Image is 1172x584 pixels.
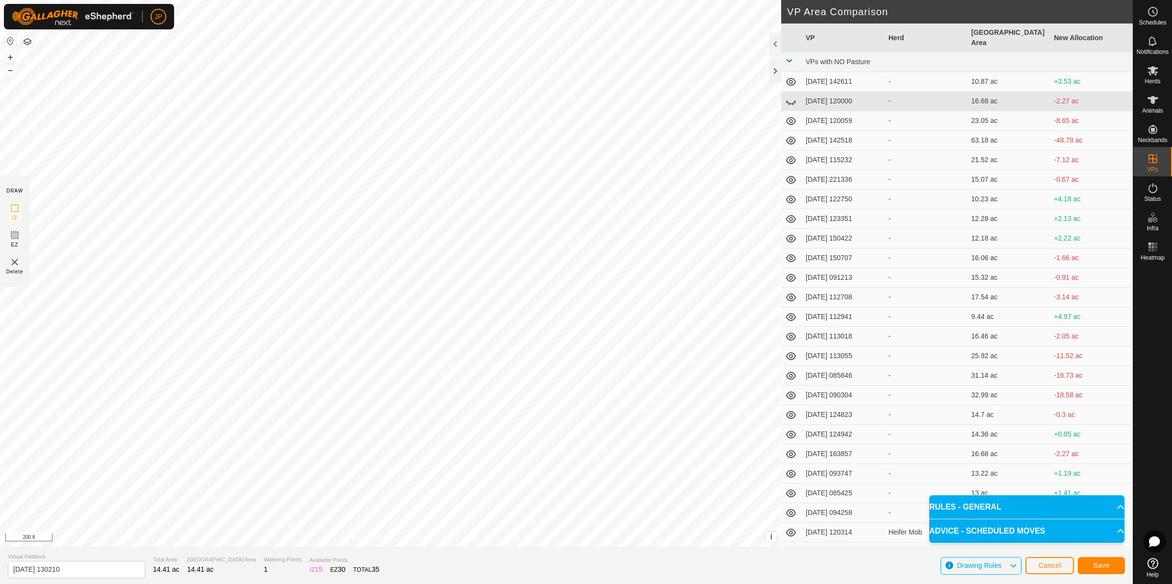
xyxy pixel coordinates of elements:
[968,425,1050,444] td: 14.36 ac
[968,346,1050,366] td: 25.92 ac
[802,268,885,288] td: [DATE] 091213
[6,187,23,195] div: DRAW
[11,241,19,248] span: EZ
[1147,225,1158,231] span: Infra
[889,253,964,263] div: -
[802,92,885,111] td: [DATE] 120000
[889,449,964,459] div: -
[968,72,1050,92] td: 10.87 ac
[802,111,885,131] td: [DATE] 120059
[802,405,885,425] td: [DATE] 124823
[1050,464,1133,484] td: +1.19 ac
[802,229,885,248] td: [DATE] 150422
[4,64,16,76] button: –
[802,72,885,92] td: [DATE] 142611
[806,58,870,66] span: VPs with NO Pasture
[889,468,964,479] div: -
[802,327,885,346] td: [DATE] 113018
[187,556,256,564] span: [GEOGRAPHIC_DATA] Area
[1142,108,1163,114] span: Animals
[802,425,885,444] td: [DATE] 124942
[889,390,964,400] div: -
[4,51,16,63] button: +
[802,523,885,542] td: [DATE] 120314
[889,351,964,361] div: -
[968,190,1050,209] td: 10.23 ac
[968,444,1050,464] td: 16.68 ac
[1050,248,1133,268] td: -1.66 ac
[968,386,1050,405] td: 32.99 ac
[1050,92,1133,111] td: -2.27 ac
[968,288,1050,307] td: 17.54 ac
[1050,327,1133,346] td: -2.05 ac
[309,564,322,575] div: IZ
[770,533,772,541] span: i
[802,366,885,386] td: [DATE] 085846
[889,331,964,341] div: -
[968,248,1050,268] td: 16.06 ac
[1050,444,1133,464] td: -2.27 ac
[6,268,24,275] span: Delete
[315,565,323,573] span: 19
[802,170,885,190] td: [DATE] 221336
[1144,196,1161,202] span: Status
[802,209,885,229] td: [DATE] 123351
[802,150,885,170] td: [DATE] 115232
[957,561,1001,569] span: Drawing Rules
[968,92,1050,111] td: 16.68 ac
[889,527,964,537] div: Heifer Mob
[1050,405,1133,425] td: -0.3 ac
[968,209,1050,229] td: 12.28 ac
[968,229,1050,248] td: 12.18 ac
[802,24,885,52] th: VP
[338,565,346,573] span: 30
[1133,554,1172,582] a: Help
[968,484,1050,503] td: 13 ac
[968,327,1050,346] td: 16.46 ac
[264,565,268,573] span: 1
[968,464,1050,484] td: 13.22 ac
[4,35,16,47] button: Reset Map
[889,174,964,185] div: -
[1050,346,1133,366] td: -11.52 ac
[1078,557,1125,574] button: Save
[968,307,1050,327] td: 9.44 ac
[353,564,379,575] div: TOTAL
[787,6,1133,18] h2: VP Area Comparison
[1050,150,1133,170] td: -7.12 ac
[153,565,179,573] span: 14.41 ac
[802,248,885,268] td: [DATE] 150707
[802,288,885,307] td: [DATE] 112708
[1050,288,1133,307] td: -3.14 ac
[372,565,380,573] span: 35
[1137,49,1169,55] span: Notifications
[400,534,429,543] a: Contact Us
[802,386,885,405] td: [DATE] 090304
[1050,386,1133,405] td: -18.58 ac
[802,484,885,503] td: [DATE] 085425
[1050,229,1133,248] td: +2.22 ac
[889,116,964,126] div: -
[968,170,1050,190] td: 15.07 ac
[12,214,18,221] span: IZ
[889,155,964,165] div: -
[889,370,964,381] div: -
[1093,561,1110,569] span: Save
[889,292,964,302] div: -
[889,410,964,420] div: -
[1050,268,1133,288] td: -0.91 ac
[889,194,964,204] div: -
[1025,557,1074,574] button: Cancel
[1050,190,1133,209] td: +4.18 ac
[802,346,885,366] td: [DATE] 113055
[885,24,968,52] th: Herd
[9,256,21,268] img: VP
[12,8,134,25] img: Gallagher Logo
[929,495,1124,519] p-accordion-header: RULES - GENERAL
[1147,167,1158,172] span: VPs
[1050,131,1133,150] td: -48.78 ac
[1139,20,1166,25] span: Schedules
[968,150,1050,170] td: 21.52 ac
[1050,366,1133,386] td: -16.73 ac
[929,525,1045,537] span: ADVICE - SCHEDULED MOVES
